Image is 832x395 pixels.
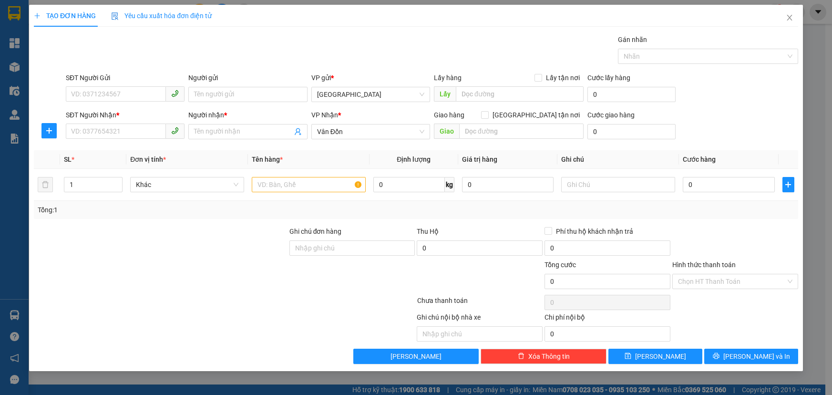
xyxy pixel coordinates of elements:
[390,351,442,362] span: [PERSON_NAME]
[42,127,56,135] span: plus
[434,86,456,102] span: Lấy
[445,177,454,192] span: kg
[252,177,366,192] input: VD: Bàn, Ghế
[608,349,702,364] button: save[PERSON_NAME]
[38,205,321,215] div: Tổng: 1
[397,156,431,163] span: Định lượng
[130,156,166,163] span: Đơn vị tính
[417,326,543,342] input: Nhập ghi chú
[188,110,307,120] div: Người nhận
[557,150,679,169] th: Ghi chú
[462,156,497,163] span: Giá trị hàng
[587,124,676,139] input: Cước giao hàng
[776,5,803,31] button: Close
[786,14,793,21] span: close
[64,156,72,163] span: SL
[434,124,459,139] span: Giao
[459,124,584,139] input: Dọc đường
[434,111,464,119] span: Giao hàng
[587,74,630,82] label: Cước lấy hàng
[317,125,424,139] span: Vân Đồn
[41,123,57,138] button: plus
[528,351,570,362] span: Xóa Thông tin
[38,177,53,192] button: delete
[518,353,524,360] span: delete
[111,12,119,20] img: icon
[311,73,430,83] div: VP gửi
[552,226,637,237] span: Phí thu hộ khách nhận trả
[311,111,338,119] span: VP Nhận
[542,73,584,83] span: Lấy tận nơi
[136,177,238,192] span: Khác
[417,228,439,235] span: Thu Hộ
[481,349,606,364] button: deleteXóa Thông tin
[713,353,719,360] span: printer
[635,351,686,362] span: [PERSON_NAME]
[561,177,675,192] input: Ghi Chú
[723,351,790,362] span: [PERSON_NAME] và In
[416,295,544,312] div: Chưa thanh toán
[171,127,179,135] span: phone
[672,261,736,269] label: Hình thức thanh toán
[489,110,584,120] span: [GEOGRAPHIC_DATA] tận nơi
[587,87,676,102] input: Cước lấy hàng
[289,228,342,235] label: Ghi chú đơn hàng
[544,261,576,269] span: Tổng cước
[111,12,212,20] span: Yêu cầu xuất hóa đơn điện tử
[434,74,462,82] span: Lấy hàng
[625,353,631,360] span: save
[544,312,670,326] div: Chi phí nội bộ
[456,86,584,102] input: Dọc đường
[783,181,794,188] span: plus
[171,90,179,97] span: phone
[618,36,647,43] label: Gán nhãn
[34,12,41,19] span: plus
[252,156,283,163] span: Tên hàng
[704,349,798,364] button: printer[PERSON_NAME] và In
[66,73,185,83] div: SĐT Người Gửi
[294,128,302,135] span: user-add
[782,177,794,192] button: plus
[66,110,185,120] div: SĐT Người Nhận
[188,73,307,83] div: Người gửi
[289,240,415,256] input: Ghi chú đơn hàng
[587,111,635,119] label: Cước giao hàng
[353,349,479,364] button: [PERSON_NAME]
[683,156,716,163] span: Cước hàng
[417,312,543,326] div: Ghi chú nội bộ nhà xe
[462,177,554,192] input: 0
[34,12,96,20] span: TẠO ĐƠN HÀNG
[317,87,424,102] span: Hà Nội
